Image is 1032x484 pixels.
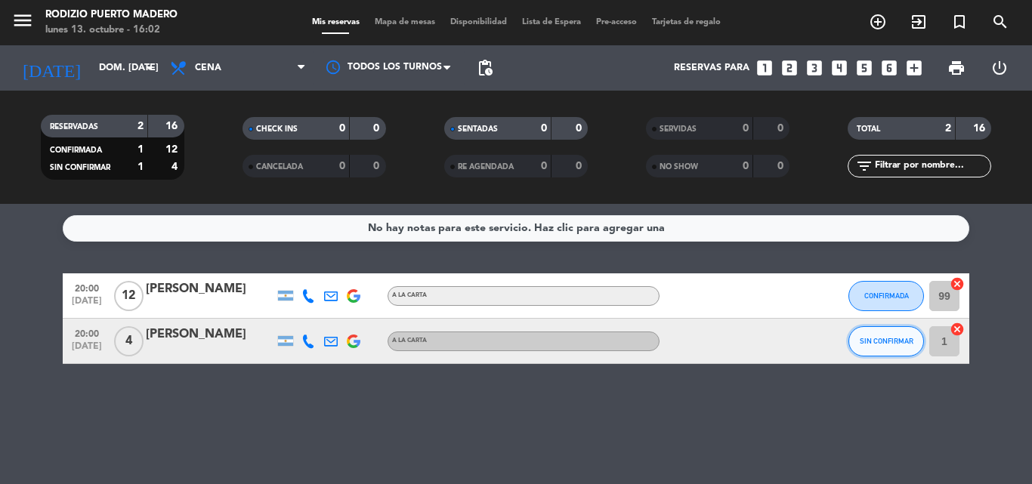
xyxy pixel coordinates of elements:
span: Lista de Espera [514,18,589,26]
i: add_circle_outline [869,13,887,31]
i: filter_list [855,157,873,175]
i: cancel [950,322,965,337]
strong: 0 [541,161,547,171]
span: pending_actions [476,59,494,77]
span: NO SHOW [660,163,698,171]
span: Cena [195,63,221,73]
div: No hay notas para este servicio. Haz clic para agregar una [368,220,665,237]
strong: 0 [743,123,749,134]
div: LOG OUT [978,45,1021,91]
span: 20:00 [68,279,106,296]
strong: 0 [576,161,585,171]
span: 4 [114,326,144,356]
span: SIN CONFIRMAR [860,337,913,345]
span: 20:00 [68,324,106,341]
i: search [991,13,1009,31]
span: [DATE] [68,341,106,359]
img: google-logo.png [347,289,360,303]
span: Mapa de mesas [367,18,443,26]
span: print [947,59,966,77]
span: CHECK INS [256,125,298,133]
input: Filtrar por nombre... [873,158,990,174]
i: turned_in_not [950,13,969,31]
div: [PERSON_NAME] [146,279,274,299]
div: Rodizio Puerto Madero [45,8,178,23]
i: power_settings_new [990,59,1009,77]
button: menu [11,9,34,37]
i: looks_6 [879,58,899,78]
i: looks_3 [805,58,824,78]
strong: 1 [137,144,144,155]
button: CONFIRMADA [848,281,924,311]
span: Reservas para [674,63,749,73]
i: cancel [950,276,965,291]
strong: 2 [137,121,144,131]
strong: 16 [973,123,988,134]
i: looks_5 [854,58,874,78]
strong: 12 [165,144,181,155]
span: Mis reservas [304,18,367,26]
span: Disponibilidad [443,18,514,26]
i: [DATE] [11,51,91,85]
i: menu [11,9,34,32]
strong: 0 [777,161,786,171]
strong: 0 [339,123,345,134]
div: lunes 13. octubre - 16:02 [45,23,178,38]
i: looks_one [755,58,774,78]
span: Tarjetas de regalo [644,18,728,26]
i: looks_4 [830,58,849,78]
span: CONFIRMADA [50,146,102,154]
strong: 0 [373,161,382,171]
strong: 0 [743,161,749,171]
span: CANCELADA [256,163,303,171]
span: SIN CONFIRMAR [50,164,110,171]
span: SERVIDAS [660,125,697,133]
strong: 0 [373,123,382,134]
span: [DATE] [68,296,106,313]
i: exit_to_app [910,13,928,31]
span: CONFIRMADA [864,291,909,300]
i: looks_two [780,58,799,78]
span: 12 [114,281,144,311]
strong: 0 [541,123,547,134]
strong: 4 [171,162,181,172]
i: add_box [904,58,924,78]
strong: 0 [576,123,585,134]
span: A LA CARTA [392,292,427,298]
span: Pre-acceso [589,18,644,26]
span: TOTAL [857,125,880,133]
span: RE AGENDADA [458,163,514,171]
span: A LA CARTA [392,338,427,344]
strong: 2 [945,123,951,134]
span: SENTADAS [458,125,498,133]
div: [PERSON_NAME] [146,325,274,344]
strong: 16 [165,121,181,131]
strong: 1 [137,162,144,172]
strong: 0 [777,123,786,134]
img: google-logo.png [347,334,360,348]
i: arrow_drop_down [141,59,159,77]
strong: 0 [339,161,345,171]
button: SIN CONFIRMAR [848,326,924,356]
span: RESERVADAS [50,123,98,131]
